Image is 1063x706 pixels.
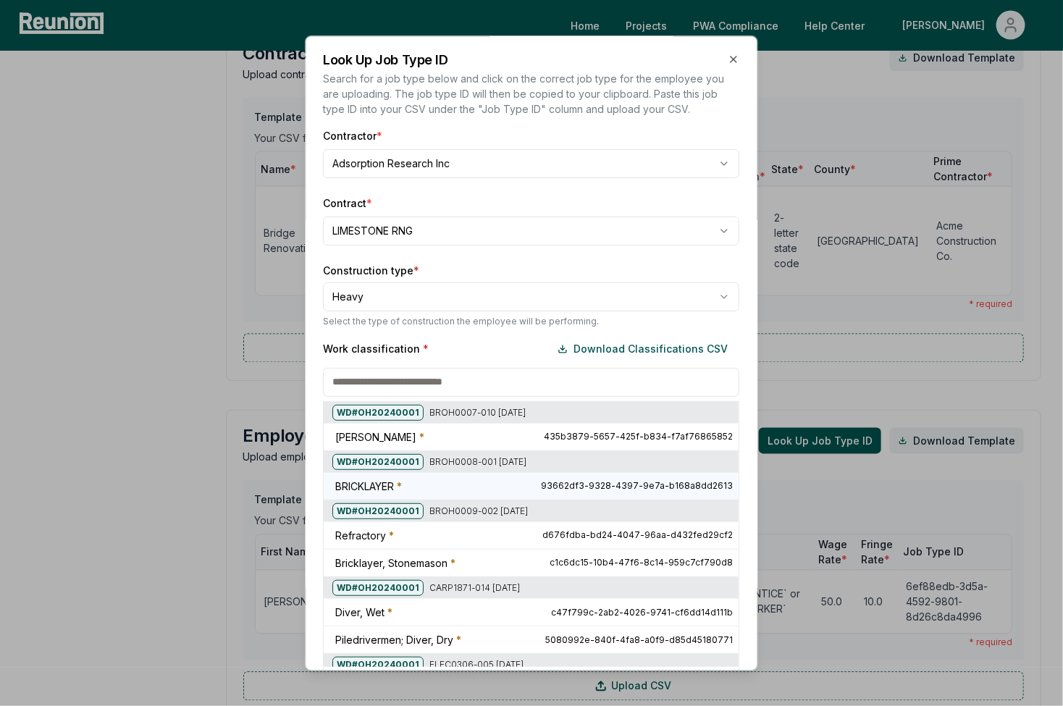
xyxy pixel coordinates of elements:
span: 93662df3-9328-4397-9e7a-b168a8dd2613 [542,481,734,492]
p: includes footnote [379,670,462,687]
button: Download Classifications CSV [547,335,740,363]
h5: Piledrivermen; Diver, Dry [336,632,462,647]
h5: Diver, Wet [336,605,393,620]
h5: Bricklayer, Stonemason [336,555,456,571]
div: WD# OH20240001 [333,454,424,470]
div: WD# OH20240001 [333,503,424,519]
div: WD# OH20240001 [333,657,424,673]
h5: Refractory [336,528,395,543]
h5: [PERSON_NAME] [336,429,425,445]
h5: BRICKLAYER [336,479,403,494]
span: c1c6dc15-10b4-47f6-8c14-959c7cf790d8 [550,558,734,569]
div: WD# OH20240001 [333,405,424,421]
span: 435b3879-5657-425f-b834-f7af76865852 [545,431,734,442]
span: c47f799c-2ab2-4026-9741-cf6dd14d111b [552,607,734,618]
p: detailed location information [555,670,684,687]
div: WD# OH20240001 [333,580,424,596]
h5: CARP1871-014 [DATE] [333,580,521,596]
span: 5080992e-840f-4fa8-a0f9-d85d45180771 [546,634,734,646]
h5: ELEC0306-005 [DATE] [333,657,524,673]
h5: BROH0009-002 [DATE] [333,503,529,519]
h5: BROH0008-001 [DATE] [333,454,527,470]
span: d676fdba-bd24-4047-96aa-d432fed29cf2 [543,530,734,542]
h5: BROH0007-010 [DATE] [333,405,526,421]
label: Work classification [324,341,429,356]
